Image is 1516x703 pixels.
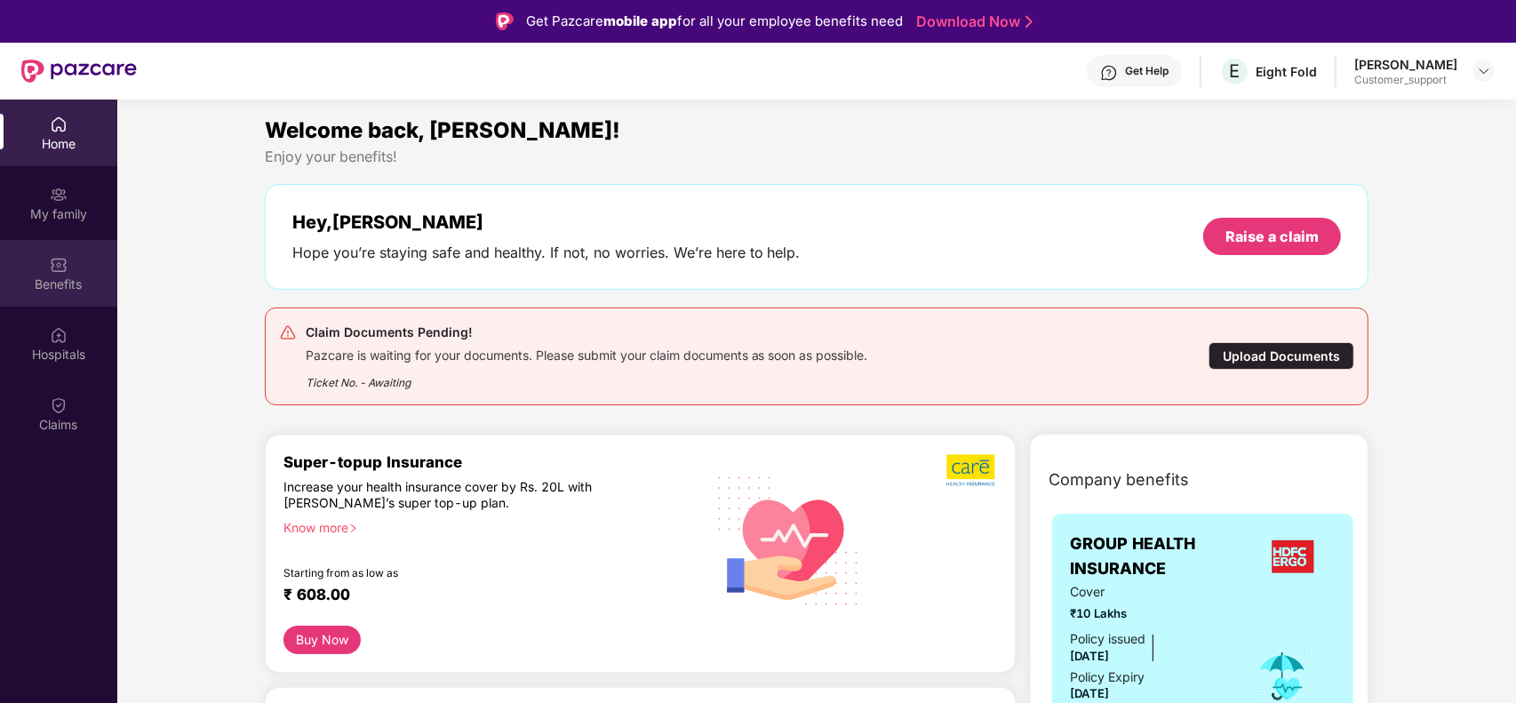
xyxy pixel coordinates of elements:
div: Pazcare is waiting for your documents. Please submit your claim documents as soon as possible. [306,343,868,363]
span: [DATE] [1070,649,1109,663]
img: svg+xml;base64,PHN2ZyBpZD0iSG9tZSIgeG1sbnM9Imh0dHA6Ly93d3cudzMub3JnLzIwMDAvc3ZnIiB3aWR0aD0iMjAiIG... [50,116,68,133]
img: New Pazcare Logo [21,60,137,83]
div: Super-topup Insurance [283,453,700,471]
div: Get Pazcare for all your employee benefits need [526,11,903,32]
img: svg+xml;base64,PHN2ZyBpZD0iQ2xhaW0iIHhtbG5zPSJodHRwOi8vd3d3LnczLm9yZy8yMDAwL3N2ZyIgd2lkdGg9IjIwIi... [50,396,68,414]
span: right [348,523,358,533]
div: [PERSON_NAME] [1354,56,1457,73]
img: Logo [496,12,514,30]
img: svg+xml;base64,PHN2ZyBpZD0iQmVuZWZpdHMiIHhtbG5zPSJodHRwOi8vd3d3LnczLm9yZy8yMDAwL3N2ZyIgd2lkdGg9Ij... [50,256,68,274]
img: svg+xml;base64,PHN2ZyBpZD0iSGVscC0zMngzMiIgeG1sbnM9Imh0dHA6Ly93d3cudzMub3JnLzIwMDAvc3ZnIiB3aWR0aD... [1100,64,1118,82]
div: Claim Documents Pending! [306,322,868,343]
div: Hope you’re staying safe and healthy. If not, no worries. We’re here to help. [292,244,801,262]
img: Stroke [1025,12,1033,31]
div: ₹ 608.00 [283,586,682,607]
div: Enjoy your benefits! [265,148,1369,166]
div: Ticket No. - Awaiting [306,363,868,391]
span: [DATE] [1070,686,1109,700]
span: Company benefits [1049,467,1189,492]
button: Buy Now [283,626,361,654]
span: GROUP HEALTH INSURANCE [1070,531,1249,582]
div: Raise a claim [1225,227,1319,246]
div: Eight Fold [1256,63,1317,80]
img: svg+xml;base64,PHN2ZyB4bWxucz0iaHR0cDovL3d3dy53My5vcmcvMjAwMC9zdmciIHdpZHRoPSIyNCIgaGVpZ2h0PSIyNC... [279,324,297,341]
div: Policy Expiry [1070,667,1145,687]
img: b5dec4f62d2307b9de63beb79f102df3.png [946,453,997,487]
img: insurerLogo [1261,532,1325,580]
div: Customer_support [1354,73,1457,87]
img: svg+xml;base64,PHN2ZyB3aWR0aD0iMjAiIGhlaWdodD0iMjAiIHZpZXdCb3g9IjAgMCAyMCAyMCIgZmlsbD0ibm9uZSIgeG... [50,186,68,204]
div: Know more [283,520,690,532]
strong: mobile app [603,12,677,29]
span: E [1230,60,1241,82]
div: Hey, [PERSON_NAME] [292,212,801,233]
span: Welcome back, [PERSON_NAME]! [265,117,620,143]
span: Cover [1070,582,1230,602]
div: Get Help [1125,64,1169,78]
img: svg+xml;base64,PHN2ZyBpZD0iSG9zcGl0YWxzIiB4bWxucz0iaHR0cDovL3d3dy53My5vcmcvMjAwMC9zdmciIHdpZHRoPS... [50,326,68,344]
div: Upload Documents [1209,342,1354,370]
a: Download Now [916,12,1027,31]
div: Starting from as low as [283,566,625,579]
div: Policy issued [1070,629,1145,649]
div: Increase your health insurance cover by Rs. 20L with [PERSON_NAME]’s super top-up plan. [283,479,623,512]
img: svg+xml;base64,PHN2ZyB4bWxucz0iaHR0cDovL3d3dy53My5vcmcvMjAwMC9zdmciIHhtbG5zOnhsaW5rPSJodHRwOi8vd3... [704,453,874,626]
img: svg+xml;base64,PHN2ZyBpZD0iRHJvcGRvd24tMzJ4MzIiIHhtbG5zPSJodHRwOi8vd3d3LnczLm9yZy8yMDAwL3N2ZyIgd2... [1477,64,1491,78]
span: ₹10 Lakhs [1070,604,1230,623]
